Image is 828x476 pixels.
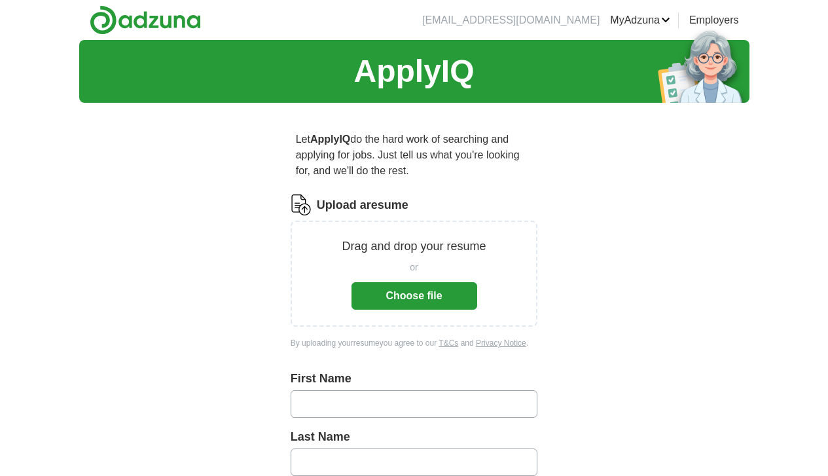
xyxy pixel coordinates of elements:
h1: ApplyIQ [353,48,474,95]
img: CV Icon [291,194,312,215]
p: Drag and drop your resume [342,238,486,255]
a: Privacy Notice [476,339,526,348]
img: Adzuna logo [90,5,201,35]
a: T&Cs [439,339,458,348]
div: By uploading your resume you agree to our and . [291,337,538,349]
p: Let do the hard work of searching and applying for jobs. Just tell us what you're looking for, an... [291,126,538,184]
strong: ApplyIQ [310,134,350,145]
button: Choose file [351,282,477,310]
a: Employers [689,12,739,28]
li: [EMAIL_ADDRESS][DOMAIN_NAME] [422,12,600,28]
label: Upload a resume [317,196,408,214]
span: or [410,261,418,274]
label: Last Name [291,428,538,446]
a: MyAdzuna [610,12,670,28]
label: First Name [291,370,538,388]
